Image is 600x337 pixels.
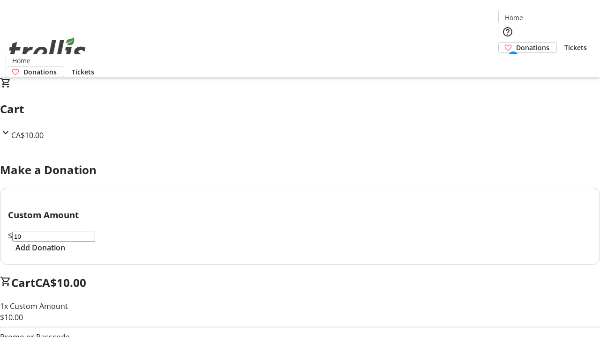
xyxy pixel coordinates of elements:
[8,208,592,221] h3: Custom Amount
[64,67,102,77] a: Tickets
[498,22,517,41] button: Help
[6,27,89,74] img: Orient E2E Organization iJa9XckSpf's Logo
[72,67,94,77] span: Tickets
[15,242,65,253] span: Add Donation
[12,56,30,66] span: Home
[498,53,517,72] button: Cart
[498,42,557,53] a: Donations
[505,13,523,22] span: Home
[6,56,36,66] a: Home
[6,66,64,77] a: Donations
[8,242,73,253] button: Add Donation
[35,275,86,290] span: CA$10.00
[8,231,12,241] span: $
[12,232,95,242] input: Donation Amount
[557,43,594,52] a: Tickets
[564,43,587,52] span: Tickets
[23,67,57,77] span: Donations
[11,130,44,140] span: CA$10.00
[516,43,549,52] span: Donations
[499,13,529,22] a: Home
